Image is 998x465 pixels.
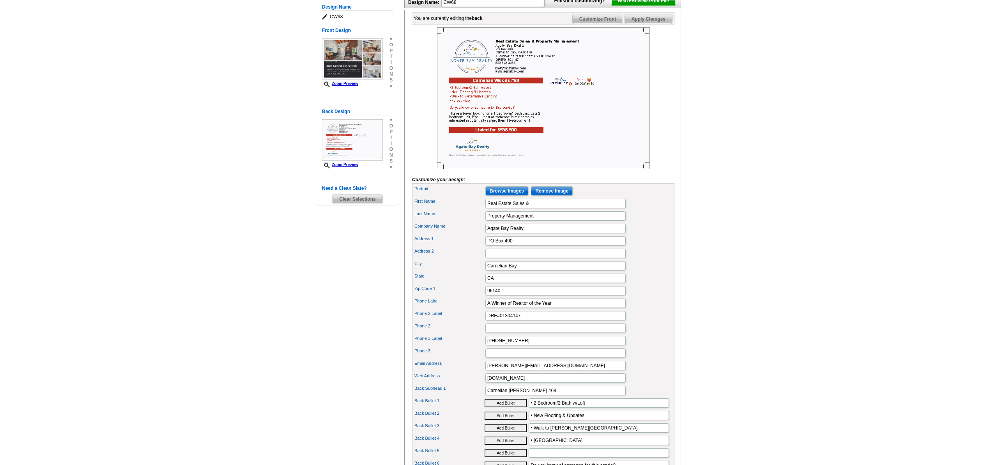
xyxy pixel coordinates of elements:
span: i [389,60,393,65]
span: n [389,152,393,158]
label: Phone 3 Label [414,335,485,342]
label: City [414,260,485,267]
span: CW68 [322,13,393,21]
a: Zoom Preview [322,81,358,86]
span: o [389,123,393,129]
label: Phone 2 [414,323,485,329]
span: o [389,147,393,152]
span: » [389,117,393,123]
span: o [389,42,393,48]
button: Add Bullet [485,412,527,420]
h5: Design Name [322,4,393,11]
label: Phone 2 Label [414,310,485,317]
img: Z18875417_00001_2.jpg [437,27,650,169]
span: » [389,83,393,89]
label: Company Name [414,223,485,230]
span: s [389,77,393,83]
span: » [389,164,393,170]
button: Add Bullet [485,424,527,432]
label: Address 2 [414,248,485,255]
span: n [389,71,393,77]
input: Remove Image [531,186,573,196]
label: Email Address [414,360,485,367]
span: t [389,135,393,141]
img: Z18875417_00001_2.jpg [322,119,383,161]
label: Back Subhead 1 [414,385,485,392]
label: Web Address [414,373,485,379]
label: Portrait [414,186,485,192]
label: Back Bullet 3 [414,423,485,429]
span: o [389,65,393,71]
img: Z18875417_00001_1.jpg [322,38,383,80]
span: t [389,54,393,60]
label: Zip Code 1 [414,285,485,292]
label: Back Bullet 5 [414,447,485,454]
span: p [389,129,393,135]
label: Address 1 [414,235,485,242]
button: Add Bullet [485,449,527,457]
span: p [389,48,393,54]
h5: Front Design [322,27,393,34]
label: Back Bullet 2 [414,410,485,417]
i: Customize your design: [412,177,465,182]
h5: Need a Clean Slate? [322,185,393,192]
label: Back Bullet 1 [414,398,485,404]
label: Last Name [414,210,485,217]
b: back [472,16,482,21]
a: Zoom Preview [322,163,358,167]
label: First Name [414,198,485,205]
button: Add Bullet [485,437,527,445]
span: i [389,141,393,147]
span: s [389,158,393,164]
span: Apply Changes [625,14,672,24]
label: Phone 3 [414,348,485,354]
iframe: LiveChat chat widget [842,284,998,465]
span: Customize Front [573,14,623,24]
label: Back Bullet 4 [414,435,485,442]
input: Browse Images [485,186,528,196]
h5: Back Design [322,108,393,115]
label: State [414,273,485,279]
div: You are currently editing the . [414,15,484,22]
button: Add Bullet [485,399,527,407]
label: Phone Label [414,298,485,304]
span: » [389,36,393,42]
span: Clear Selections [333,194,382,204]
